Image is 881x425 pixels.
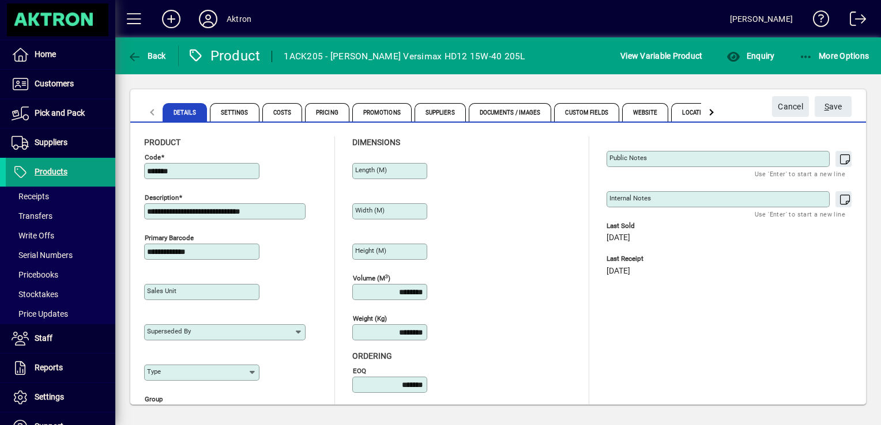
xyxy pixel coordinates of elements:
[6,354,115,382] a: Reports
[35,333,52,343] span: Staff
[6,70,115,98] a: Customers
[35,363,63,372] span: Reports
[841,2,867,40] a: Logout
[607,267,630,276] span: [DATE]
[385,273,388,279] sup: 3
[772,96,809,117] button: Cancel
[35,79,74,88] span: Customers
[6,187,115,206] a: Receipts
[804,2,830,40] a: Knowledge Base
[12,231,54,240] span: Write Offs
[6,284,115,304] a: Stocktakes
[35,50,56,59] span: Home
[353,367,366,375] mat-label: EOQ
[147,287,176,295] mat-label: Sales unit
[609,194,651,202] mat-label: Internal Notes
[6,304,115,324] a: Price Updates
[824,102,829,111] span: S
[145,153,161,161] mat-label: Code
[352,103,412,122] span: Promotions
[607,255,780,263] span: Last Receipt
[145,234,194,242] mat-label: Primary barcode
[187,47,261,65] div: Product
[618,45,705,66] button: View Variable Product
[12,290,58,299] span: Stocktakes
[353,314,387,322] mat-label: Weight (Kg)
[147,327,191,335] mat-label: Superseded by
[163,103,207,122] span: Details
[153,9,190,29] button: Add
[609,154,647,162] mat-label: Public Notes
[755,167,845,180] mat-hint: Use 'Enter' to start a new line
[115,45,179,66] app-page-header-button: Back
[12,251,73,260] span: Serial Numbers
[35,167,67,176] span: Products
[352,351,392,361] span: Ordering
[6,265,115,284] a: Pricebooks
[607,233,630,242] span: [DATE]
[125,45,169,66] button: Back
[6,383,115,412] a: Settings
[147,367,161,375] mat-label: Type
[35,392,64,401] span: Settings
[6,99,115,128] a: Pick and Pack
[12,211,52,221] span: Transfers
[144,138,180,147] span: Product
[127,51,166,60] span: Back
[12,309,68,318] span: Price Updates
[210,103,259,122] span: Settings
[671,103,724,122] span: Locations
[12,192,49,201] span: Receipts
[353,274,390,282] mat-label: Volume (m )
[796,45,872,66] button: More Options
[726,51,774,60] span: Enquiry
[6,226,115,245] a: Write Offs
[799,51,869,60] span: More Options
[815,96,852,117] button: Save
[778,97,803,116] span: Cancel
[6,324,115,353] a: Staff
[12,270,58,279] span: Pricebooks
[469,103,552,122] span: Documents / Images
[262,103,303,122] span: Costs
[355,206,385,214] mat-label: Width (m)
[35,108,85,117] span: Pick and Pack
[755,207,845,221] mat-hint: Use 'Enter' to start a new line
[6,40,115,69] a: Home
[6,206,115,226] a: Transfers
[352,138,400,147] span: Dimensions
[730,10,793,28] div: [PERSON_NAME]
[355,166,387,174] mat-label: Length (m)
[554,103,619,122] span: Custom Fields
[190,9,227,29] button: Profile
[622,103,669,122] span: Website
[355,246,386,255] mat-label: Height (m)
[145,193,179,202] mat-label: Description
[35,138,67,147] span: Suppliers
[824,97,842,116] span: ave
[415,103,466,122] span: Suppliers
[284,47,525,66] div: 1ACK205 - [PERSON_NAME] Versimax HD12 15W-40 205L
[620,47,702,65] span: View Variable Product
[6,245,115,265] a: Serial Numbers
[6,128,115,157] a: Suppliers
[305,103,349,122] span: Pricing
[724,45,777,66] button: Enquiry
[145,395,163,403] mat-label: Group
[607,222,780,230] span: Last Sold
[227,10,251,28] div: Aktron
